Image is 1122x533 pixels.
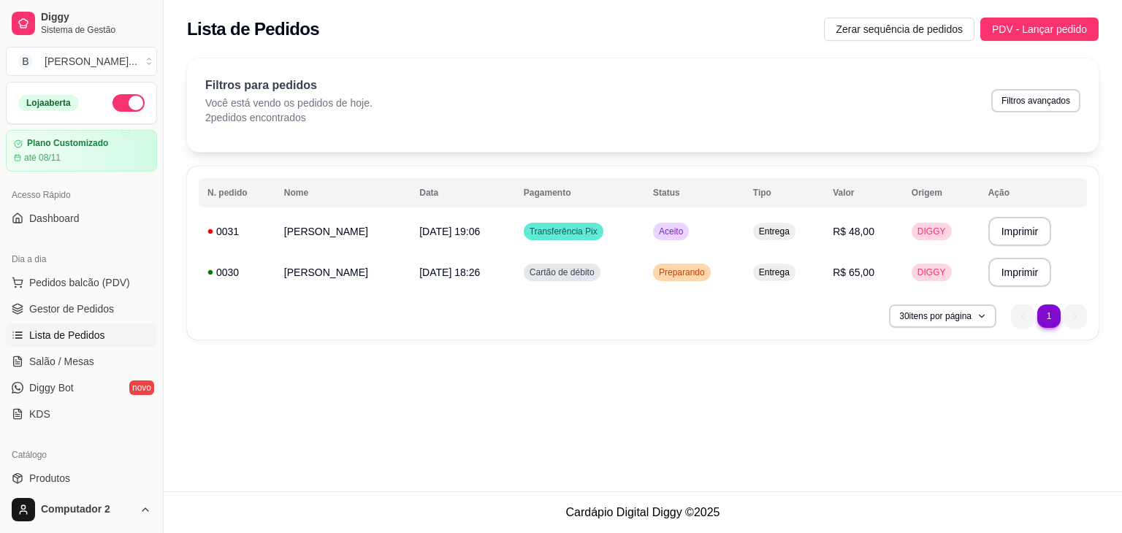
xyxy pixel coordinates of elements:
th: Origem [903,178,980,207]
th: Ação [980,178,1087,207]
div: Catálogo [6,443,157,467]
button: Imprimir [988,217,1052,246]
p: Filtros para pedidos [205,77,373,94]
div: Dia a dia [6,248,157,271]
div: Loja aberta [18,95,79,111]
article: até 08/11 [24,152,61,164]
span: [DATE] 18:26 [419,266,480,278]
button: Pedidos balcão (PDV) [6,271,157,294]
a: Plano Customizadoaté 08/11 [6,130,157,172]
li: pagination item 1 active [1037,304,1061,328]
div: [PERSON_NAME] ... [45,54,137,69]
button: Filtros avançados [991,89,1080,112]
span: DIGGY [915,226,949,237]
th: Tipo [744,178,824,207]
a: Diggy Botnovo [6,376,157,399]
span: B [18,54,33,69]
span: Preparando [656,266,708,278]
span: Transferência Pix [527,226,600,237]
button: Computador 2 [6,492,157,527]
div: 0030 [207,265,267,280]
span: Gestor de Pedidos [29,302,114,316]
button: Select a team [6,47,157,76]
span: Sistema de Gestão [41,24,151,36]
a: Dashboard [6,207,157,230]
button: Zerar sequência de pedidos [824,18,974,41]
a: Lista de Pedidos [6,323,157,347]
nav: pagination navigation [1004,297,1094,335]
button: PDV - Lançar pedido [980,18,1099,41]
button: Imprimir [988,258,1052,287]
div: Acesso Rápido [6,183,157,207]
button: Alterar Status [112,94,145,112]
a: Produtos [6,467,157,490]
a: DiggySistema de Gestão [6,6,157,41]
th: Data [411,178,515,207]
span: Computador 2 [41,503,134,516]
td: [PERSON_NAME] [275,252,411,293]
th: N. pedido [199,178,275,207]
span: Cartão de débito [527,266,598,278]
span: PDV - Lançar pedido [992,21,1087,37]
span: Entrega [756,226,793,237]
span: DIGGY [915,266,949,278]
span: Diggy [41,11,151,24]
span: Entrega [756,266,793,278]
span: Lista de Pedidos [29,328,105,342]
span: R$ 65,00 [833,266,874,278]
span: Dashboard [29,211,80,226]
footer: Cardápio Digital Diggy © 2025 [164,491,1122,533]
h2: Lista de Pedidos [187,18,319,41]
span: Pedidos balcão (PDV) [29,275,130,290]
th: Nome [275,178,411,207]
span: Aceito [656,226,686,237]
th: Pagamento [515,178,644,207]
a: Gestor de Pedidos [6,297,157,321]
article: Plano Customizado [27,138,108,149]
td: [PERSON_NAME] [275,211,411,252]
th: Status [644,178,744,207]
a: KDS [6,402,157,426]
span: Salão / Mesas [29,354,94,369]
span: [DATE] 19:06 [419,226,480,237]
span: KDS [29,407,50,421]
button: 30itens por página [889,304,996,328]
div: 0031 [207,224,267,239]
p: Você está vendo os pedidos de hoje. [205,96,373,110]
a: Salão / Mesas [6,350,157,373]
span: Zerar sequência de pedidos [836,21,963,37]
p: 2 pedidos encontrados [205,110,373,125]
th: Valor [824,178,903,207]
span: Produtos [29,471,70,486]
span: R$ 48,00 [833,226,874,237]
span: Diggy Bot [29,380,74,395]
